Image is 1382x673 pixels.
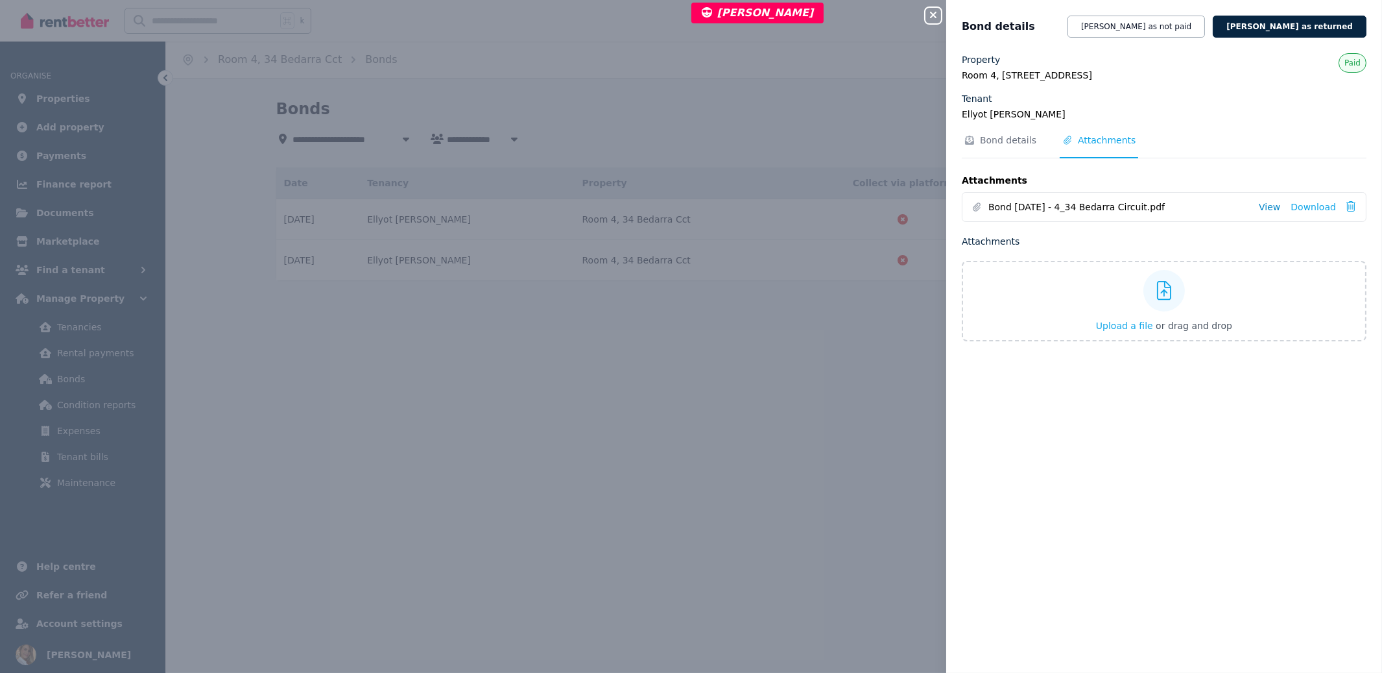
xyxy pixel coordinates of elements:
[1078,134,1136,147] span: Attachments
[962,108,1366,121] legend: Ellyot [PERSON_NAME]
[1096,319,1232,332] button: Upload a file or drag and drop
[1259,201,1280,214] a: View
[988,201,1248,214] span: Bond [DATE] - 4_34 Bedarra Circuit.pdf
[962,53,1000,66] label: Property
[1156,321,1232,331] span: or drag and drop
[1291,201,1336,214] a: Download
[962,174,1366,187] p: Attachments
[1344,58,1361,68] span: Paid
[962,134,1366,158] nav: Tabs
[962,92,992,105] label: Tenant
[962,235,1366,248] p: Attachments
[980,134,1036,147] span: Bond details
[1096,321,1153,331] span: Upload a file
[1067,16,1205,38] button: [PERSON_NAME] as not paid
[962,69,1366,82] legend: Room 4, [STREET_ADDRESS]
[1213,16,1366,38] button: [PERSON_NAME] as returned
[962,19,1035,34] span: Bond details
